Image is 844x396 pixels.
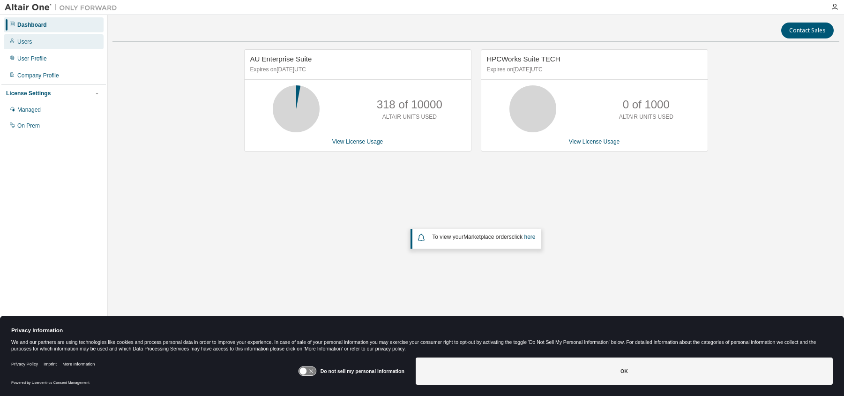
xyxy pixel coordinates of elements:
div: License Settings [6,90,51,97]
img: Altair One [5,3,122,12]
p: 318 of 10000 [377,97,442,113]
span: To view your click [432,234,535,240]
a: View License Usage [332,138,383,145]
p: ALTAIR UNITS USED [382,113,437,121]
div: Users [17,38,32,46]
div: Company Profile [17,72,59,79]
button: Contact Sales [781,23,834,38]
p: ALTAIR UNITS USED [619,113,673,121]
div: Managed [17,106,41,114]
span: HPCWorks Suite TECH [487,55,560,63]
div: Dashboard [17,21,47,29]
em: Marketplace orders [463,234,512,240]
div: On Prem [17,122,40,129]
a: View License Usage [569,138,620,145]
p: Expires on [DATE] UTC [487,66,700,74]
span: AU Enterprise Suite [250,55,312,63]
p: 0 of 1000 [623,97,670,113]
div: User Profile [17,55,47,62]
a: here [524,234,535,240]
p: Expires on [DATE] UTC [250,66,463,74]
